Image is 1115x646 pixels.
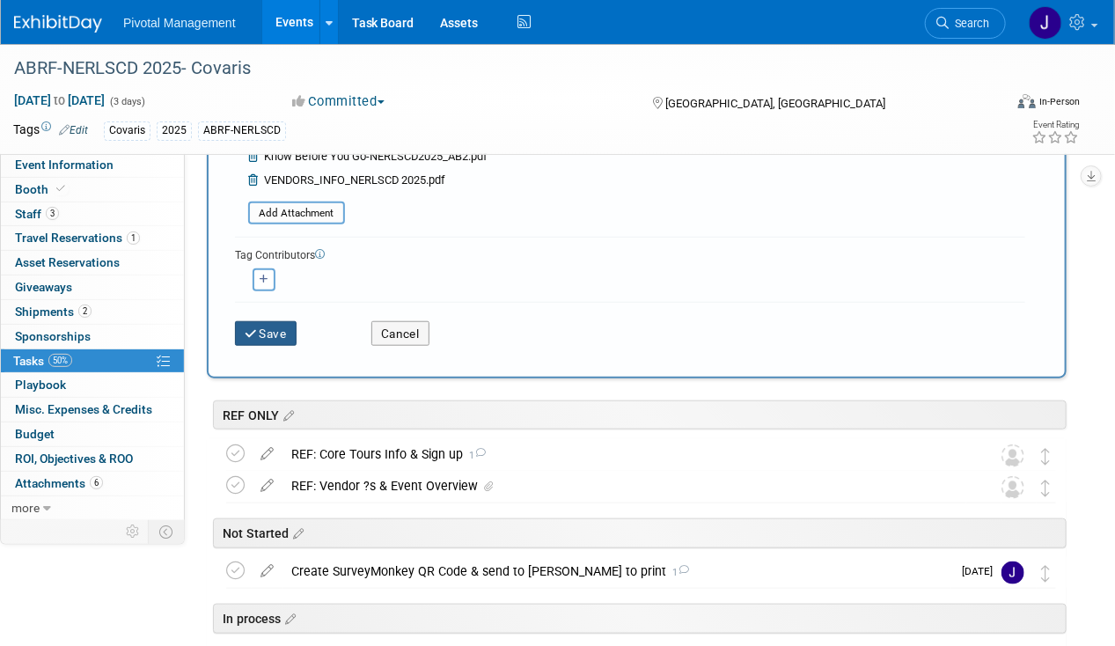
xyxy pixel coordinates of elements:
span: Staff [15,207,59,221]
i: Move task [1041,565,1050,582]
div: 2025 [157,121,192,140]
span: Event Information [15,158,114,172]
a: edit [252,478,282,494]
td: Tags [13,121,88,141]
span: Giveaways [15,280,72,294]
span: 50% [48,354,72,367]
span: Sponsorships [15,329,91,343]
span: Asset Reservations [15,255,120,269]
a: Search [925,8,1006,39]
img: ExhibitDay [14,15,102,33]
body: Rich Text Area. Press ALT-0 for help. [10,7,778,25]
div: Tag Contributors [235,245,1025,263]
span: [DATE] [962,565,1001,577]
div: ABRF-NERLSCD 2025- Covaris [8,53,989,84]
a: Edit sections [289,524,304,541]
span: 3 [46,207,59,220]
i: Move task [1041,448,1050,465]
div: Not Started [213,518,1067,547]
a: Giveaways [1,275,184,299]
span: Travel Reservations [15,231,140,245]
div: ABRF-NERLSCD [198,121,286,140]
a: Staff3 [1,202,184,226]
img: Jessica Gatton [1029,6,1062,40]
a: Edit sections [281,609,296,627]
div: REF: Core Tours Info & Sign up [282,439,966,469]
a: more [1,496,184,520]
button: Committed [287,92,392,111]
i: Booth reservation complete [56,184,65,194]
a: Asset Reservations [1,251,184,275]
span: Booth [15,182,69,196]
span: Know Before You Go-NERLSCD2025_AB2.pdf [264,150,487,163]
span: Search [949,17,989,30]
span: 6 [90,476,103,489]
button: Cancel [371,321,429,346]
span: to [51,93,68,107]
span: more [11,501,40,515]
span: ROI, Objectives & ROO [15,451,133,466]
span: VENDORS_INFO_NERLSCD 2025.pdf [264,173,444,187]
span: Attachments [15,476,103,490]
div: Event Rating [1031,121,1079,129]
td: Personalize Event Tab Strip [118,520,149,543]
div: REF ONLY [213,400,1067,429]
span: Tasks [13,354,72,368]
a: Booth [1,178,184,202]
a: Shipments2 [1,300,184,324]
span: [DATE] [DATE] [13,92,106,108]
span: 1 [463,450,486,461]
a: ROI, Objectives & ROO [1,447,184,471]
span: (3 days) [108,96,145,107]
img: Jessica Gatton [1001,562,1024,584]
img: Unassigned [1001,444,1024,467]
span: 2 [78,305,92,318]
a: Tasks50% [1,349,184,373]
td: Toggle Event Tabs [149,520,185,543]
img: Unassigned [1001,476,1024,499]
div: In-Person [1038,95,1080,108]
div: REF: Vendor ?s & Event Overview [282,471,966,501]
span: Playbook [15,378,66,392]
div: Create SurveyMonkey QR Code & send to [PERSON_NAME] to print [282,556,951,586]
span: 1 [127,231,140,245]
a: Sponsorships [1,325,184,349]
a: Playbook [1,373,184,397]
a: edit [252,563,282,579]
div: Event Format [924,92,1080,118]
span: [GEOGRAPHIC_DATA], [GEOGRAPHIC_DATA] [666,97,886,110]
span: 1 [666,567,689,578]
button: Save [235,321,297,346]
span: Shipments [15,305,92,319]
a: Misc. Expenses & Credits [1,398,184,422]
i: Move task [1041,480,1050,496]
a: Event Information [1,153,184,177]
span: Misc. Expenses & Credits [15,402,152,416]
span: Pivotal Management [123,16,236,30]
div: In process [213,604,1067,633]
a: Travel Reservations1 [1,226,184,250]
a: Edit sections [279,406,294,423]
a: Edit [59,124,88,136]
div: Covaris [104,121,150,140]
a: Budget [1,422,184,446]
a: Attachments6 [1,472,184,496]
span: Budget [15,427,55,441]
a: edit [252,446,282,462]
img: Format-Inperson.png [1018,94,1036,108]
